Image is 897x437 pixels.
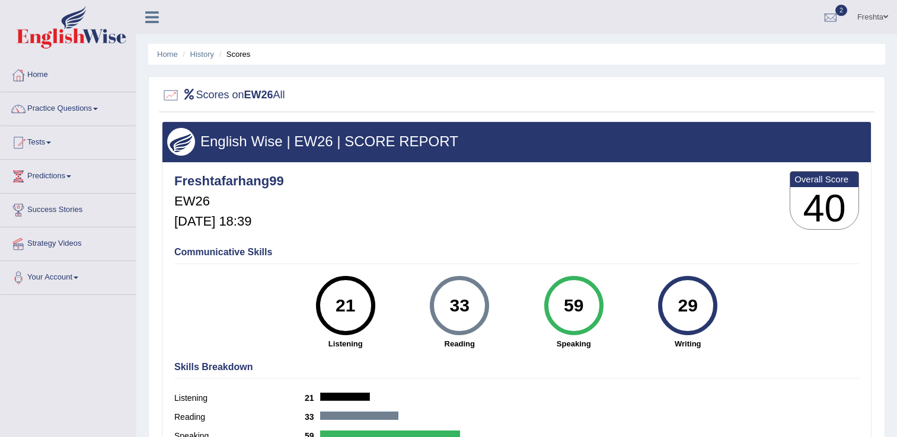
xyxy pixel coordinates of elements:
[666,281,710,330] div: 29
[174,392,305,404] label: Listening
[790,187,858,230] h3: 40
[324,281,367,330] div: 21
[216,49,251,60] li: Scores
[1,194,136,223] a: Success Stories
[167,134,866,149] h3: English Wise | EW26 | SCORE REPORT
[1,261,136,291] a: Your Account
[1,92,136,122] a: Practice Questions
[157,50,178,59] a: Home
[174,247,859,258] h4: Communicative Skills
[174,411,305,423] label: Reading
[305,412,320,422] b: 33
[408,338,511,349] strong: Reading
[162,86,285,104] h2: Scores on All
[1,59,136,88] a: Home
[523,338,625,349] strong: Speaking
[835,5,847,16] span: 2
[295,338,397,349] strong: Listening
[167,128,195,156] img: wings.png
[244,89,273,101] b: EW26
[637,338,739,349] strong: Writing
[305,393,320,403] b: 21
[174,194,284,208] h5: EW26
[174,174,284,188] h4: Freshtafarhang99
[190,50,214,59] a: History
[438,281,481,330] div: 33
[794,174,854,184] b: Overall Score
[1,160,136,189] a: Predictions
[1,227,136,257] a: Strategy Videos
[552,281,595,330] div: 59
[174,214,284,229] h5: [DATE] 18:39
[1,126,136,156] a: Tests
[174,362,859,372] h4: Skills Breakdown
